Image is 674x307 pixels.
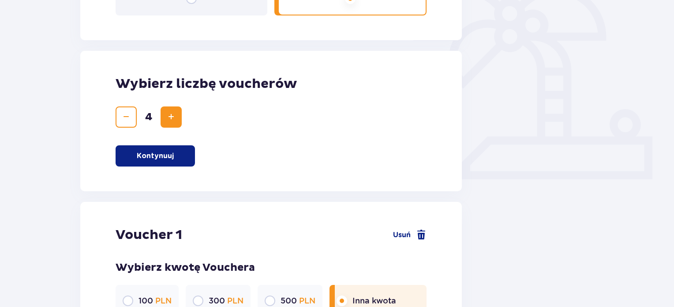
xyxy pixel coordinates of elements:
[137,151,174,161] p: Kontynuuj
[116,227,182,243] p: Voucher 1
[155,296,172,305] span: PLN
[139,110,159,124] span: 4
[393,230,411,240] span: Usuń
[116,76,427,92] p: Wybierz liczbę voucherów
[161,106,182,128] button: Increase
[139,296,172,306] p: 100
[116,145,195,167] button: Kontynuuj
[352,296,396,306] p: Inna kwota
[299,296,315,305] span: PLN
[116,261,427,274] p: Wybierz kwotę Vouchera
[116,106,137,128] button: Decrease
[227,296,243,305] span: PLN
[209,296,243,306] p: 300
[393,230,427,240] a: Usuń
[281,296,315,306] p: 500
